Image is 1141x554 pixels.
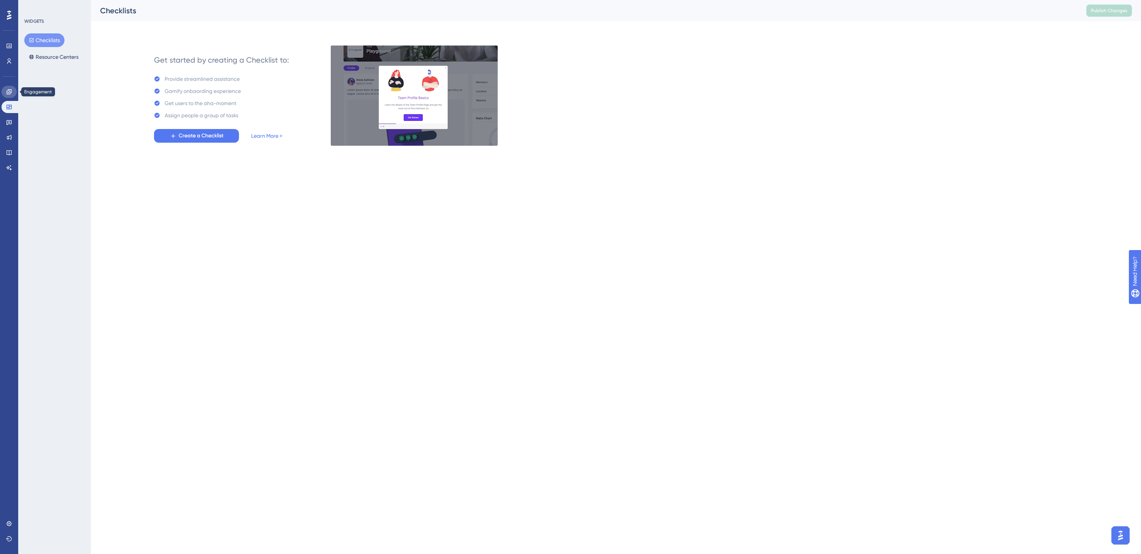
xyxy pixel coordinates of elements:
[1109,524,1132,547] iframe: UserGuiding AI Assistant Launcher
[165,74,240,83] div: Provide streamlined assistance
[24,18,44,24] div: WIDGETS
[330,45,498,146] img: e28e67207451d1beac2d0b01ddd05b56.gif
[165,87,241,96] div: Gamify onbaording experience
[1086,5,1132,17] button: Publish Changes
[1091,8,1127,14] span: Publish Changes
[18,2,47,11] span: Need Help?
[179,131,223,140] span: Create a Checklist
[100,5,1067,16] div: Checklists
[165,111,238,120] div: Assign people a group of tasks
[165,99,236,108] div: Get users to the aha-moment
[154,55,289,65] div: Get started by creating a Checklist to:
[154,129,239,143] button: Create a Checklist
[251,131,282,140] a: Learn More >
[24,33,64,47] button: Checklists
[24,50,83,64] button: Resource Centers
